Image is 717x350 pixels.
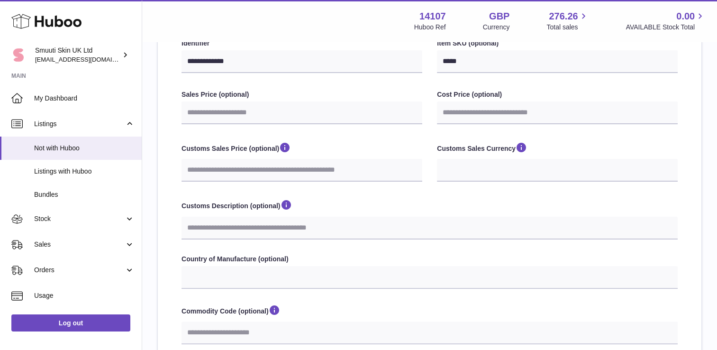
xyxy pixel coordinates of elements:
[549,10,578,23] span: 276.26
[11,314,130,332] a: Log out
[182,255,678,264] label: Country of Manufacture (optional)
[34,240,125,249] span: Sales
[414,23,446,32] div: Huboo Ref
[546,23,589,32] span: Total sales
[34,167,135,176] span: Listings with Huboo
[626,23,706,32] span: AVAILABLE Stock Total
[419,10,446,23] strong: 14107
[676,10,695,23] span: 0.00
[34,144,135,153] span: Not with Huboo
[34,291,135,300] span: Usage
[182,199,678,214] label: Customs Description (optional)
[34,214,125,223] span: Stock
[34,190,135,199] span: Bundles
[626,10,706,32] a: 0.00 AVAILABLE Stock Total
[182,304,678,319] label: Commodity Code (optional)
[489,10,509,23] strong: GBP
[11,48,26,62] img: elina@beautyko.fi
[35,46,120,64] div: Smuuti Skin UK Ltd
[182,39,422,48] label: Identifier
[34,120,125,129] span: Listings
[35,55,139,63] span: [EMAIL_ADDRESS][DOMAIN_NAME]
[546,10,589,32] a: 276.26 Total sales
[182,141,422,157] label: Customs Sales Price (optional)
[182,90,422,99] label: Sales Price (optional)
[34,94,135,103] span: My Dashboard
[437,141,678,157] label: Customs Sales Currency
[483,23,510,32] div: Currency
[34,266,125,275] span: Orders
[437,90,678,99] label: Cost Price (optional)
[437,39,678,48] label: Item SKU (optional)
